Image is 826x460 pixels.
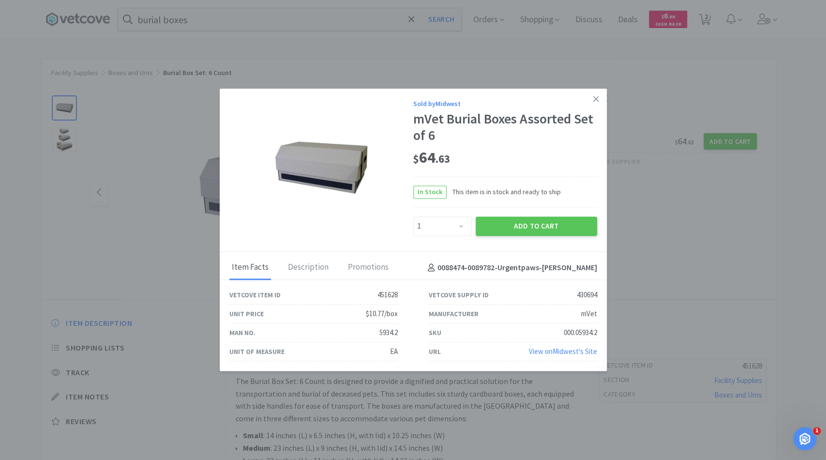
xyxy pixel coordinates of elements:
div: EA [390,346,398,358]
span: In Stock [414,186,446,198]
div: mVet Burial Boxes Assorted Set of 6 [413,111,597,144]
h4: 0088474-0089782 - Urgentpaws-[PERSON_NAME] [424,261,597,274]
div: Vetcove Item ID [229,290,281,300]
span: 64 [413,148,450,167]
iframe: Intercom live chat [793,427,816,450]
div: Promotions [345,256,391,280]
div: Description [285,256,331,280]
div: Sold by Midwest [413,98,597,109]
div: Item Facts [229,256,271,280]
div: 000.05934.2 [564,327,597,339]
div: 451628 [377,290,398,301]
button: Add to Cart [476,216,597,236]
span: . 63 [436,152,450,166]
div: Vetcove Supply ID [429,290,489,300]
div: mVet [581,308,597,320]
div: SKU [429,327,441,338]
span: $ [413,152,419,166]
div: Man No. [229,327,255,338]
img: 9a25efab6d7c4fc79b1c2ea59054c17a_430694.jpeg [258,104,384,230]
a: View onMidwest's Site [529,347,597,356]
span: 1 [813,427,821,435]
div: URL [429,346,441,357]
div: $10.77/box [366,308,398,320]
div: 5934.2 [379,327,398,339]
div: Unit of Measure [229,346,285,357]
span: This item is in stock and ready to ship [447,187,561,198]
div: 430694 [577,290,597,301]
div: Unit Price [229,308,264,319]
div: Manufacturer [429,308,479,319]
